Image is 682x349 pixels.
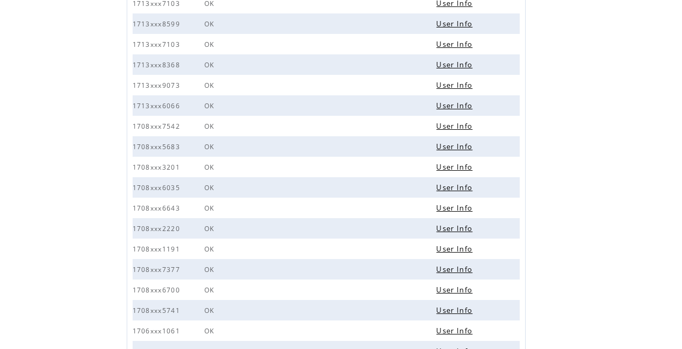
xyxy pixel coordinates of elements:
[133,142,183,151] span: 1708xxx5683
[204,101,217,110] span: OK
[436,19,472,29] a: User Info
[133,326,183,336] span: 1706xxx1061
[133,101,183,110] span: 1713xxx6066
[204,265,217,274] span: OK
[436,80,472,90] a: User Info
[133,122,183,131] span: 1708xxx7542
[133,19,183,29] span: 1713xxx8599
[436,244,472,254] a: User Info
[436,203,472,213] a: User Info
[204,19,217,29] span: OK
[204,224,217,233] span: OK
[436,305,472,315] a: User Info
[436,162,472,172] a: User Info
[436,39,472,49] a: User Info
[204,40,217,49] span: OK
[204,306,217,315] span: OK
[133,60,183,69] span: 1713xxx8368
[436,142,472,151] a: User Info
[204,60,217,69] span: OK
[133,163,183,172] span: 1708xxx3201
[204,204,217,213] span: OK
[436,326,472,336] a: User Info
[133,204,183,213] span: 1708xxx6643
[133,183,183,192] span: 1708xxx6035
[133,81,183,90] span: 1713xxx9073
[436,285,472,295] a: User Info
[204,122,217,131] span: OK
[436,224,472,233] a: User Info
[436,121,472,131] a: User Info
[133,245,183,254] span: 1708xxx1191
[133,265,183,274] span: 1708xxx7377
[133,40,183,49] span: 1713xxx7103
[204,183,217,192] span: OK
[436,60,472,69] a: User Info
[133,285,183,295] span: 1708xxx6700
[204,285,217,295] span: OK
[204,142,217,151] span: OK
[133,306,183,315] span: 1708xxx5741
[436,183,472,192] a: User Info
[204,326,217,336] span: OK
[436,264,472,274] a: User Info
[436,101,472,110] a: User Info
[133,224,183,233] span: 1708xxx2220
[204,163,217,172] span: OK
[204,245,217,254] span: OK
[204,81,217,90] span: OK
